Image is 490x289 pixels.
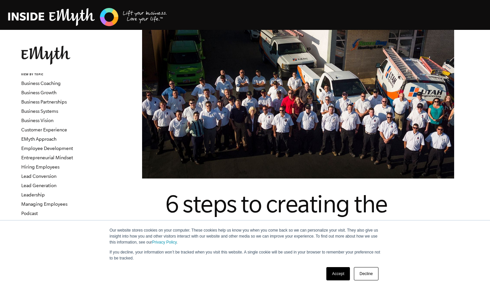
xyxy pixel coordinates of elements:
[326,267,350,280] a: Accept
[21,90,56,95] a: Business Growth
[354,267,378,280] a: Decline
[152,240,177,245] a: Privacy Policy
[21,211,38,216] a: Podcast
[21,146,73,151] a: Employee Development
[21,118,53,123] a: Business Vision
[21,99,67,105] a: Business Partnerships
[21,136,56,142] a: EMyth Approach
[21,127,67,132] a: Customer Experience
[21,174,56,179] a: Lead Conversion
[21,155,73,160] a: Entrepreneurial Mindset
[21,81,61,86] a: Business Coaching
[110,227,380,245] p: Our website stores cookies on your computer. These cookies help us know you when you come back so...
[8,7,167,27] img: EMyth Business Coaching
[110,249,380,261] p: If you decline, your information won’t be tracked when you visit this website. A single cookie wi...
[21,164,59,170] a: Hiring Employees
[21,108,58,114] a: Business Systems
[21,46,70,65] img: EMyth
[21,201,67,207] a: Managing Employees
[21,183,56,188] a: Lead Generation
[21,73,101,77] h6: VIEW BY TOPIC
[21,220,57,225] a: Product Strategy
[165,190,426,247] span: 6 steps to creating the perfect organization chart
[21,192,45,197] a: Leadership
